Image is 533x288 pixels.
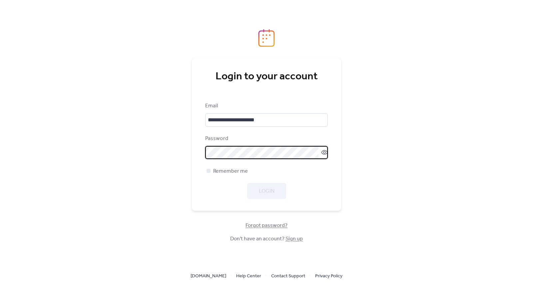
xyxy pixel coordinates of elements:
[205,70,328,83] div: Login to your account
[230,235,303,243] span: Don't have an account?
[285,234,303,244] a: Sign up
[213,167,248,175] span: Remember me
[246,224,287,227] a: Forgot password?
[315,272,342,280] a: Privacy Policy
[191,272,226,280] a: [DOMAIN_NAME]
[236,272,261,280] a: Help Center
[205,135,326,143] div: Password
[246,222,287,230] span: Forgot password?
[271,272,305,280] a: Contact Support
[205,102,326,110] div: Email
[258,29,275,47] img: logo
